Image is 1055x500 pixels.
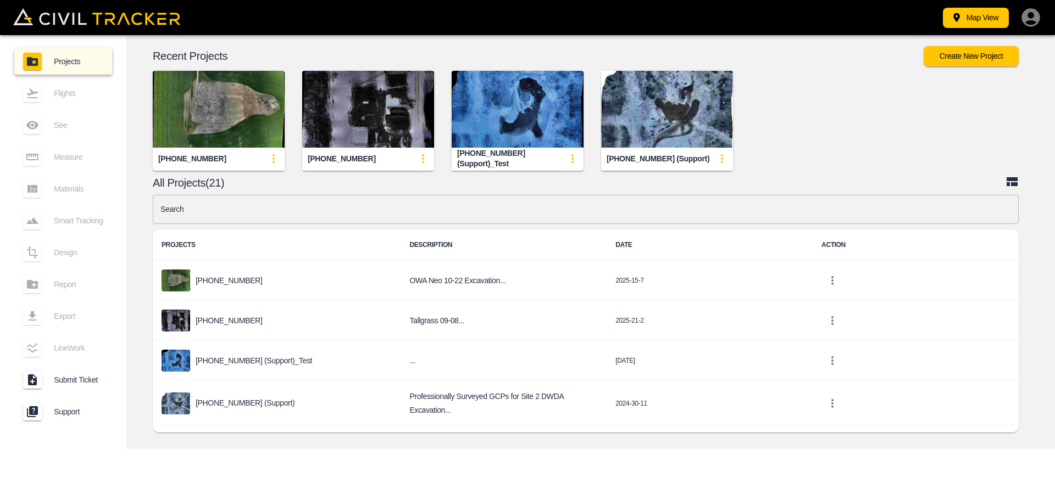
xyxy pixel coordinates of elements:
[607,301,813,341] td: 2025-21-2
[54,375,103,384] span: Submit Ticket
[302,71,434,148] img: 3670-24-001
[14,398,112,425] a: Support
[162,269,190,291] img: project-image
[711,148,733,170] button: update-card-details
[813,229,1019,261] th: ACTION
[607,154,709,164] div: [PHONE_NUMBER] (Support)
[162,310,190,332] img: project-image
[607,381,813,426] td: 2024-30-11
[607,426,813,471] td: 2024-19-11
[409,390,598,417] h6: Professionally Surveyed GCPs for Site 2 DWDA Excavation
[153,52,924,60] p: Recent Projects
[412,148,434,170] button: update-card-details
[409,354,598,368] h6: ...
[196,276,262,285] p: [PHONE_NUMBER]
[607,229,813,261] th: DATE
[562,148,584,170] button: update-card-details
[409,274,598,288] h6: OWA Neo 10-22 Excavation
[162,392,190,414] img: project-image
[924,46,1019,66] button: Create New Project
[14,367,112,393] a: Submit Ticket
[13,8,180,25] img: Civil Tracker
[452,71,584,148] img: 2944-24-202 (Support)_Test
[401,229,607,261] th: DESCRIPTION
[153,71,285,148] img: 3724-25-002
[607,261,813,301] td: 2025-15-7
[162,350,190,372] img: project-image
[308,154,376,164] div: [PHONE_NUMBER]
[409,314,598,328] h6: Tallgrass 09-08
[54,57,103,66] span: Projects
[158,154,226,164] div: [PHONE_NUMBER]
[601,71,733,148] img: 2944-24-202 (Support)
[54,407,103,416] span: Support
[263,148,285,170] button: update-card-details
[457,148,562,168] div: [PHONE_NUMBER] (Support)_Test
[607,341,813,381] td: [DATE]
[14,48,112,75] a: Projects
[943,8,1009,28] button: Map View
[153,178,1006,187] p: All Projects(21)
[196,356,312,365] p: [PHONE_NUMBER] (Support)_Test
[153,229,401,261] th: PROJECTS
[196,316,262,325] p: [PHONE_NUMBER]
[196,398,295,407] p: [PHONE_NUMBER] (Support)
